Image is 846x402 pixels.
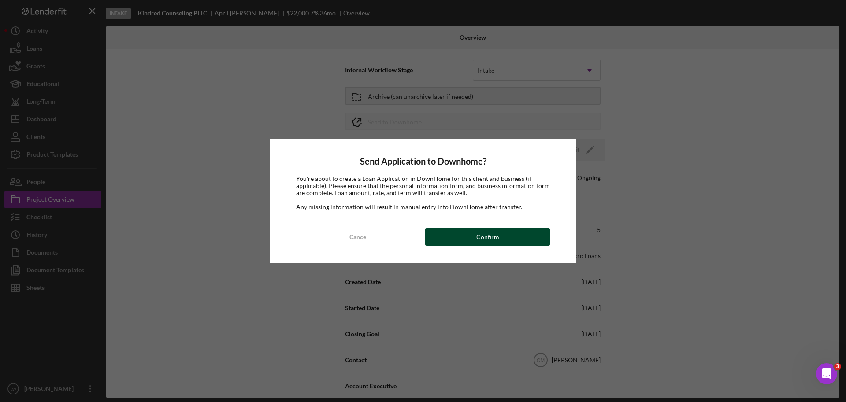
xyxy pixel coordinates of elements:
[296,156,550,166] h4: Send Application to Downhome?
[296,203,522,210] span: Any missing information will result in manual entry into DownHome after transfer.
[296,175,550,196] span: You're about to create a Loan Application in DownHome for this client and business (if applicable...
[476,228,499,246] div: Confirm
[349,228,368,246] div: Cancel
[425,228,550,246] button: Confirm
[834,363,841,370] span: 3
[296,228,421,246] button: Cancel
[816,363,837,384] iframe: Intercom live chat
